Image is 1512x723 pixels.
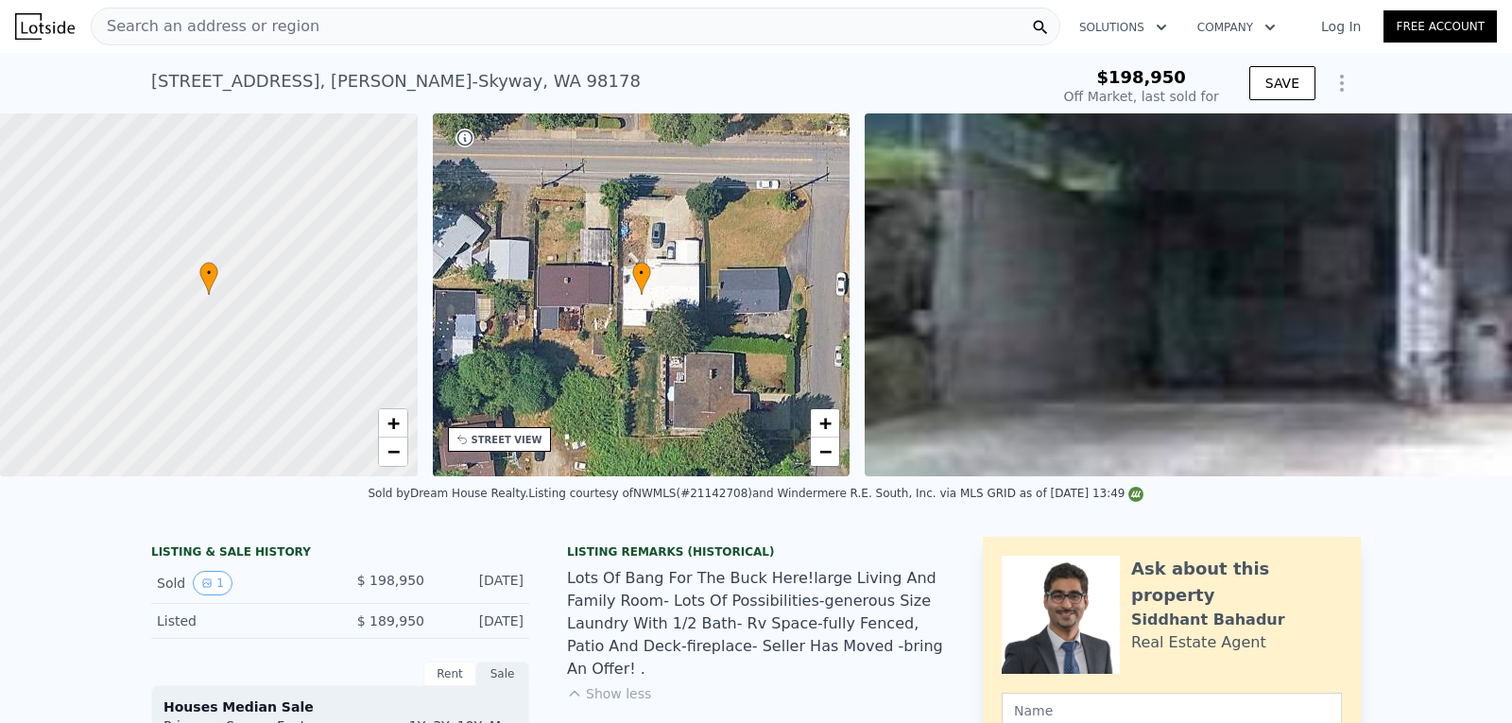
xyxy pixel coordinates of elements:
div: Houses Median Sale [163,697,517,716]
div: Sale [476,662,529,686]
span: Search an address or region [92,15,319,38]
div: • [199,262,218,295]
div: Listed [157,611,325,630]
img: NWMLS Logo [1128,487,1143,502]
span: + [819,411,832,435]
a: Zoom in [811,409,839,438]
button: Company [1182,10,1291,44]
button: SAVE [1249,66,1315,100]
div: • [632,262,651,295]
span: • [199,265,218,282]
a: Log In [1298,17,1383,36]
span: + [387,411,399,435]
a: Zoom in [379,409,407,438]
span: $198,950 [1096,67,1186,87]
div: [DATE] [439,571,524,595]
button: Solutions [1064,10,1182,44]
button: View historical data [193,571,232,595]
a: Free Account [1383,10,1497,43]
a: Zoom out [811,438,839,466]
span: − [387,439,399,463]
span: • [632,265,651,282]
div: Ask about this property [1131,556,1342,609]
div: LISTING & SALE HISTORY [151,544,529,563]
div: [DATE] [439,611,524,630]
span: $ 189,950 [357,613,424,628]
span: − [819,439,832,463]
span: $ 198,950 [357,573,424,588]
button: Show Options [1323,64,1361,102]
div: Sold by Dream House Realty . [369,487,529,500]
div: STREET VIEW [472,433,542,447]
div: Rent [423,662,476,686]
div: Off Market, last sold for [1064,87,1219,106]
div: Real Estate Agent [1131,631,1266,654]
img: Lotside [15,13,75,40]
div: Listing Remarks (Historical) [567,544,945,559]
div: [STREET_ADDRESS] , [PERSON_NAME]-Skyway , WA 98178 [151,68,641,95]
button: Show less [567,684,651,703]
div: Lots Of Bang For The Buck Here!large Living And Family Room- Lots Of Possibilities-generous Size ... [567,567,945,680]
a: Zoom out [379,438,407,466]
div: Siddhant Bahadur [1131,609,1285,631]
div: Sold [157,571,325,595]
div: Listing courtesy of NWMLS (#21142708) and Windermere R.E. South, Inc. via MLS GRID as of [DATE] 1... [528,487,1143,500]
